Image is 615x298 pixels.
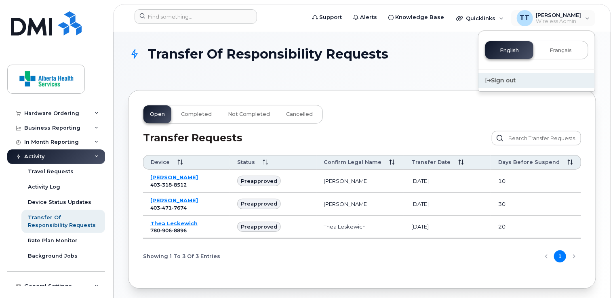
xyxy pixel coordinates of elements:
span: Transfer Of Responsibility Requests [147,47,388,61]
span: 7674 [172,205,187,211]
span: Cancelled [286,111,313,118]
span: 403 [150,205,187,211]
td: Thea Leskewich [316,216,404,239]
button: Page 1 [554,250,566,262]
span: Device [151,159,170,166]
span: Transfer Date [411,159,451,166]
td: [DATE] [404,170,491,193]
span: Status [237,159,255,166]
span: 471 [160,205,172,211]
span: 8896 [172,227,187,233]
div: Transfer Requests [143,131,320,145]
span: Preapproved [241,177,277,185]
span: 403 [150,182,187,188]
td: [PERSON_NAME] [316,170,404,193]
td: 10 [491,170,581,193]
span: 318 [160,182,172,188]
span: Preapproved [241,223,277,231]
td: [DATE] [404,216,491,239]
a: [PERSON_NAME] [150,174,198,180]
span: Français [550,47,572,54]
span: Days Before Suspend [498,159,560,166]
td: 20 [491,216,581,239]
span: 8512 [172,182,187,188]
span: 780 [150,227,187,233]
td: [PERSON_NAME] [316,193,404,216]
a: [PERSON_NAME] [150,197,198,204]
td: [DATE] [404,193,491,216]
span: 906 [160,227,172,233]
td: 30 [491,193,581,216]
input: Search Transfer Requests... [492,131,581,145]
span: Showing 1 To 3 Of 3 Entries [143,250,220,262]
a: Thea Leskewich [150,220,198,227]
span: Preapproved [241,200,277,208]
span: Completed [181,111,212,118]
div: Sign out [478,73,595,88]
span: Not Completed [228,111,270,118]
span: Confirm Legal Name [324,159,381,166]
